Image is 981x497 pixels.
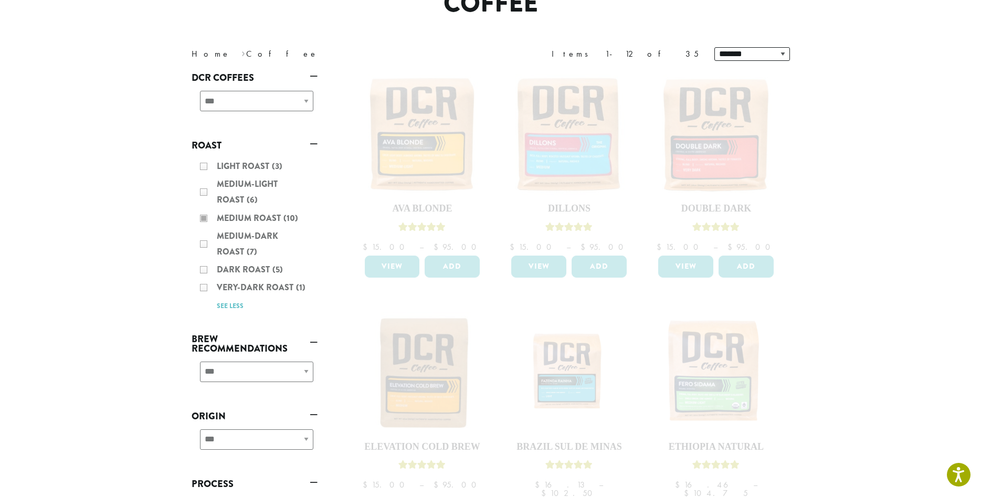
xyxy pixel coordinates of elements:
[192,154,318,318] div: Roast
[552,48,699,60] div: Items 1-12 of 35
[192,69,318,87] a: DCR Coffees
[192,407,318,425] a: Origin
[192,425,318,462] div: Origin
[192,330,318,357] a: Brew Recommendations
[241,44,245,60] span: ›
[192,48,475,60] nav: Breadcrumb
[192,357,318,395] div: Brew Recommendations
[192,136,318,154] a: Roast
[192,87,318,124] div: DCR Coffees
[192,48,230,59] a: Home
[192,475,318,493] a: Process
